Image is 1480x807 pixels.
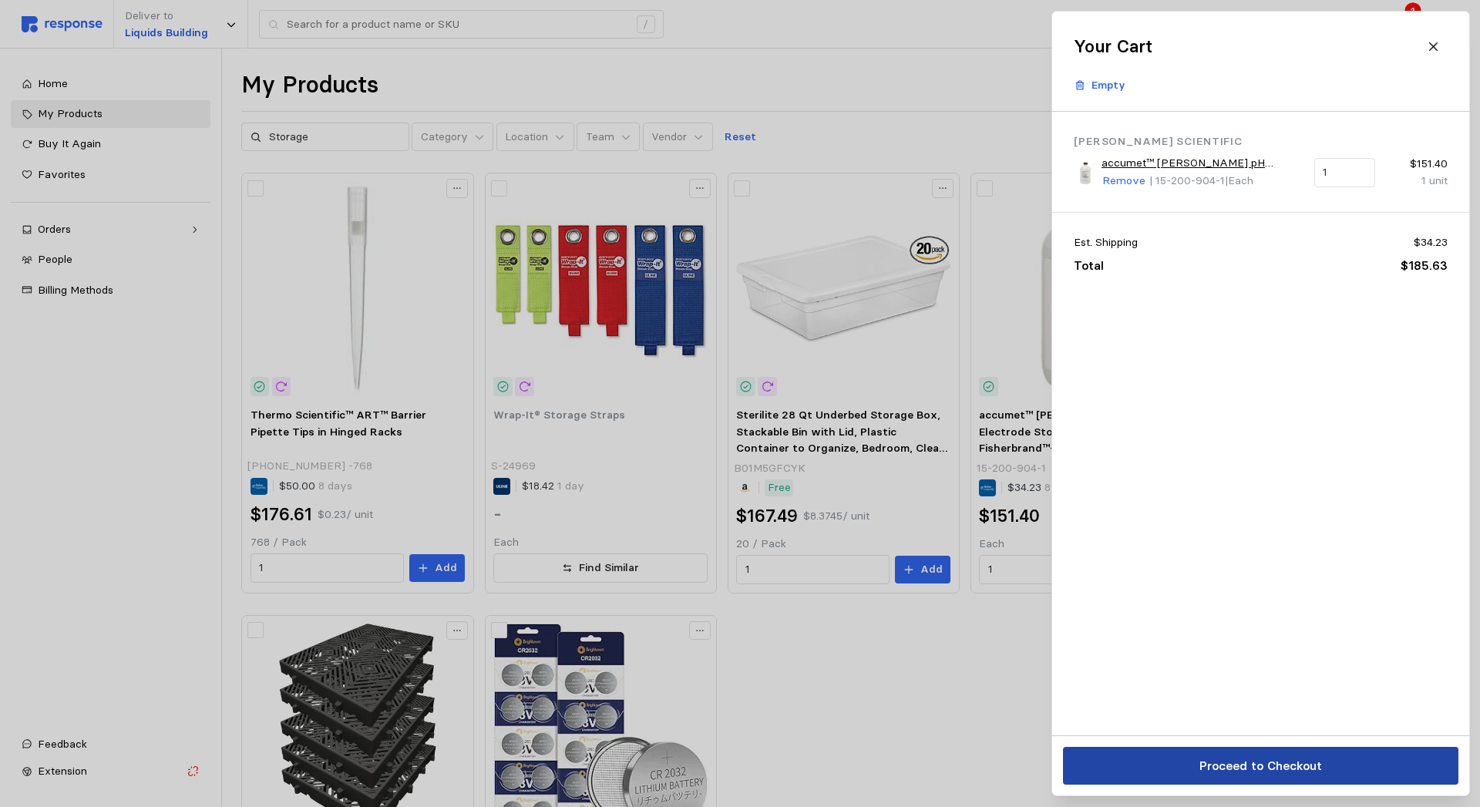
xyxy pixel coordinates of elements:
[1224,173,1253,187] span: | Each
[1102,172,1146,190] button: Remove
[1102,173,1145,190] p: Remove
[1199,756,1321,775] p: Proceed to Checkout
[1386,173,1447,190] p: 1 unit
[1074,234,1138,251] p: Est. Shipping
[1074,133,1448,150] p: [PERSON_NAME] Scientific
[1102,155,1303,172] a: accumet™ [PERSON_NAME] pH Electrode Storage Solution, Fisherbrand™- 475 mL
[1074,162,1096,184] img: 20-2008210-15200904-STD-00.jpg-250.jpg
[1063,747,1458,785] button: Proceed to Checkout
[1400,256,1447,275] p: $185.63
[1065,71,1134,100] button: Empty
[1149,173,1224,187] span: | 15-200-904-1
[1386,156,1447,173] p: $151.40
[1091,77,1125,94] p: Empty
[1413,234,1447,251] p: $34.23
[1074,35,1152,59] h2: Your Cart
[1074,256,1104,275] p: Total
[1323,159,1366,187] input: Qty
